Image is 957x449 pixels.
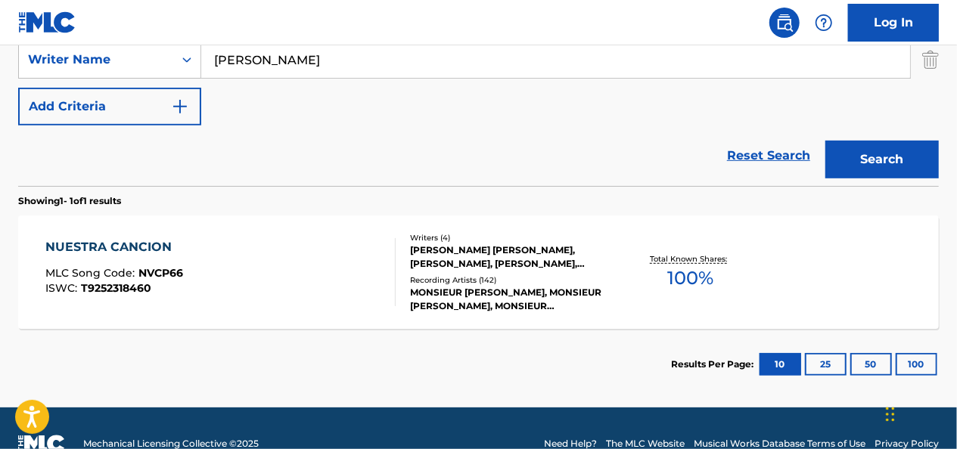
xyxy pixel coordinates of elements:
[28,51,164,69] div: Writer Name
[825,141,939,178] button: Search
[886,392,895,437] div: Drag
[668,265,714,292] span: 100 %
[46,266,139,280] span: MLC Song Code :
[46,281,82,295] span: ISWC :
[815,14,833,32] img: help
[775,14,794,32] img: search
[139,266,184,280] span: NVCP66
[881,376,957,449] iframe: Chat Widget
[410,274,614,286] div: Recording Artists ( 142 )
[18,194,121,208] p: Showing 1 - 1 of 1 results
[171,98,189,116] img: 9d2ae6d4665cec9f34b9.svg
[410,243,614,271] div: [PERSON_NAME] [PERSON_NAME], [PERSON_NAME], [PERSON_NAME], [PERSON_NAME]
[719,139,818,172] a: Reset Search
[848,4,939,42] a: Log In
[410,286,614,313] div: MONSIEUR [PERSON_NAME], MONSIEUR [PERSON_NAME], MONSIEUR [PERSON_NAME], MONSIEUR [PERSON_NAME], [...
[18,215,939,329] a: NUESTRA CANCIONMLC Song Code:NVCP66ISWC:T9252318460Writers (4)[PERSON_NAME] [PERSON_NAME], [PERSO...
[18,11,76,33] img: MLC Logo
[651,253,732,265] p: Total Known Shares:
[410,232,614,243] div: Writers ( 4 )
[760,353,801,376] button: 10
[850,353,892,376] button: 50
[805,353,847,376] button: 25
[769,8,800,38] a: Public Search
[46,238,184,256] div: NUESTRA CANCION
[922,41,939,79] img: Delete Criterion
[896,353,937,376] button: 100
[809,8,839,38] div: Help
[671,358,757,371] p: Results Per Page:
[82,281,152,295] span: T9252318460
[18,88,201,125] button: Add Criteria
